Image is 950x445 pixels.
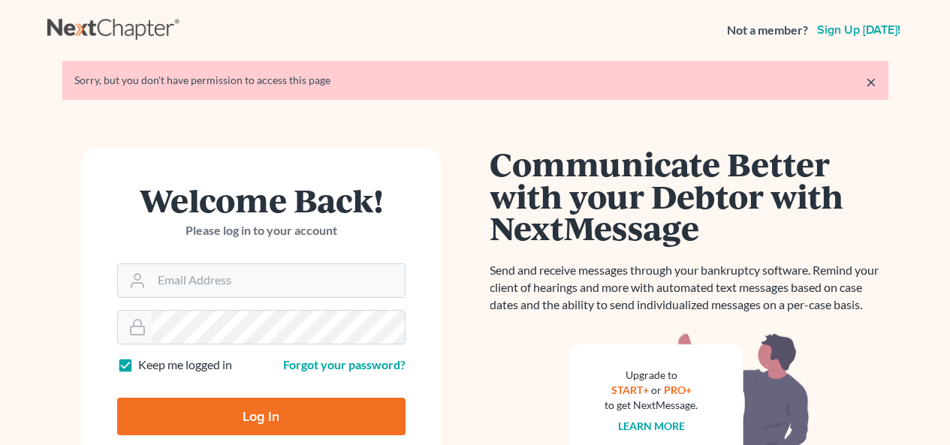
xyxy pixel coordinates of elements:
[283,357,406,371] a: Forgot your password?
[490,262,888,314] p: Send and receive messages through your bankruptcy software. Remind your client of hearings and mo...
[74,73,876,88] div: Sorry, but you don't have permission to access this page
[727,22,808,39] strong: Not a member?
[866,73,876,91] a: ×
[117,184,406,216] h1: Welcome Back!
[651,383,662,396] span: or
[611,383,649,396] a: START+
[490,148,888,244] h1: Communicate Better with your Debtor with NextMessage
[664,383,692,396] a: PRO+
[814,24,903,36] a: Sign up [DATE]!
[605,398,698,413] div: to get NextMessage.
[605,368,698,383] div: Upgrade to
[117,398,406,435] input: Log In
[618,419,685,432] a: Learn more
[152,264,405,297] input: Email Address
[117,222,406,239] p: Please log in to your account
[138,356,232,374] label: Keep me logged in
